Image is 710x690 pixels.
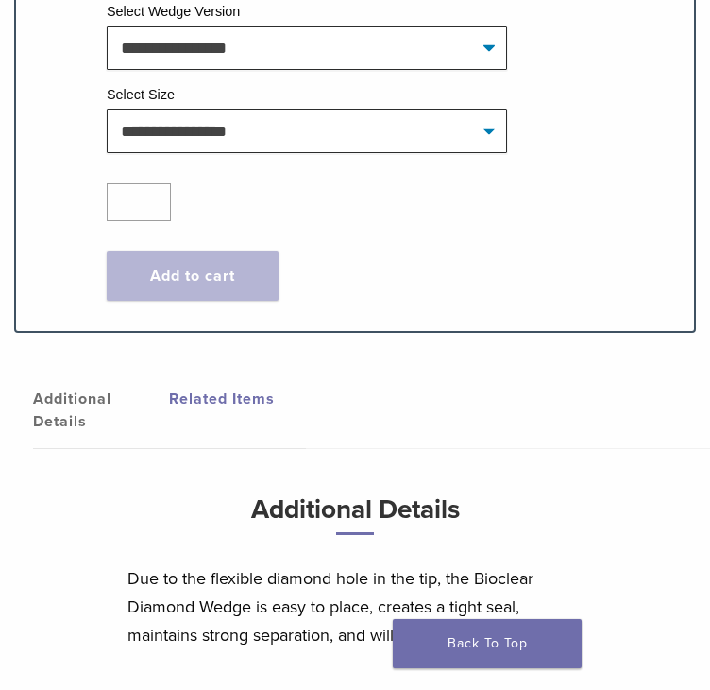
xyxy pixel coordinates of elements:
label: Select Size [107,87,175,102]
a: Related Items [169,372,305,425]
p: Due to the flexible diamond hole in the tip, the Bioclear Diamond Wedge is easy to place, creates... [127,564,582,649]
a: Additional Details [33,372,169,448]
label: Select Wedge Version [107,4,240,19]
button: Add to cart [107,251,279,301]
h3: Additional Details [14,487,696,550]
a: Back To Top [393,619,582,668]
